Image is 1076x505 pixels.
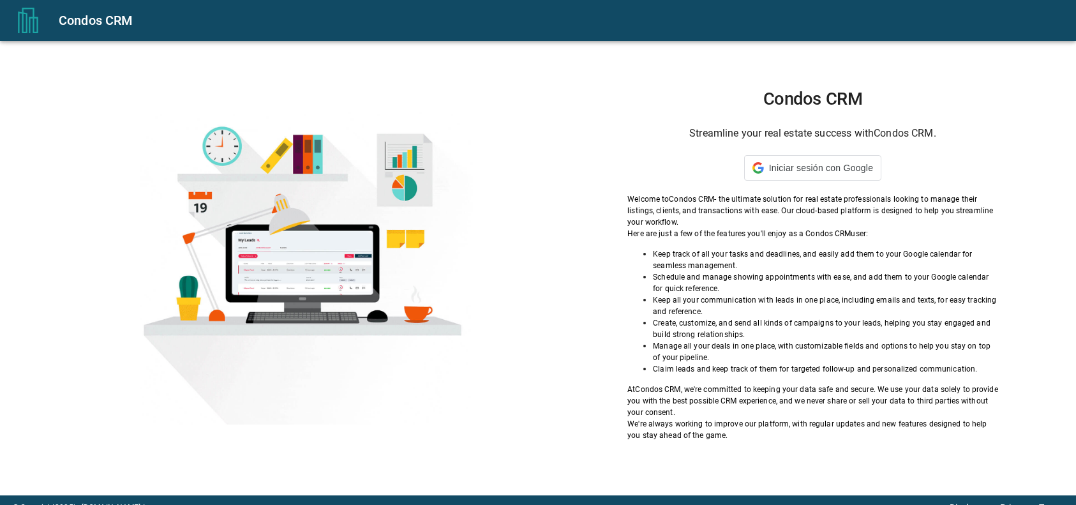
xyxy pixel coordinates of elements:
p: Schedule and manage showing appointments with ease, and add them to your Google calendar for quic... [653,271,998,294]
p: Keep track of all your tasks and deadlines, and easily add them to your Google calendar for seaml... [653,248,998,271]
p: Manage all your deals in one place, with customizable fields and options to help you stay on top ... [653,340,998,363]
p: Claim leads and keep track of them for targeted follow-up and personalized communication. [653,363,998,375]
h6: Streamline your real estate success with Condos CRM . [627,124,998,142]
div: Condos CRM [59,10,1061,31]
p: At Condos CRM , we're committed to keeping your data safe and secure. We use your data solely to ... [627,384,998,418]
p: Welcome to Condos CRM - the ultimate solution for real estate professionals looking to manage the... [627,193,998,228]
p: Create, customize, and send all kinds of campaigns to your leads, helping you stay engaged and bu... [653,317,998,340]
span: Iniciar sesión con Google [769,163,873,173]
p: We're always working to improve our platform, with regular updates and new features designed to h... [627,418,998,441]
p: Here are just a few of the features you'll enjoy as a Condos CRM user: [627,228,998,239]
p: Keep all your communication with leads in one place, including emails and texts, for easy trackin... [653,294,998,317]
h1: Condos CRM [627,89,998,109]
div: Iniciar sesión con Google [744,155,881,181]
